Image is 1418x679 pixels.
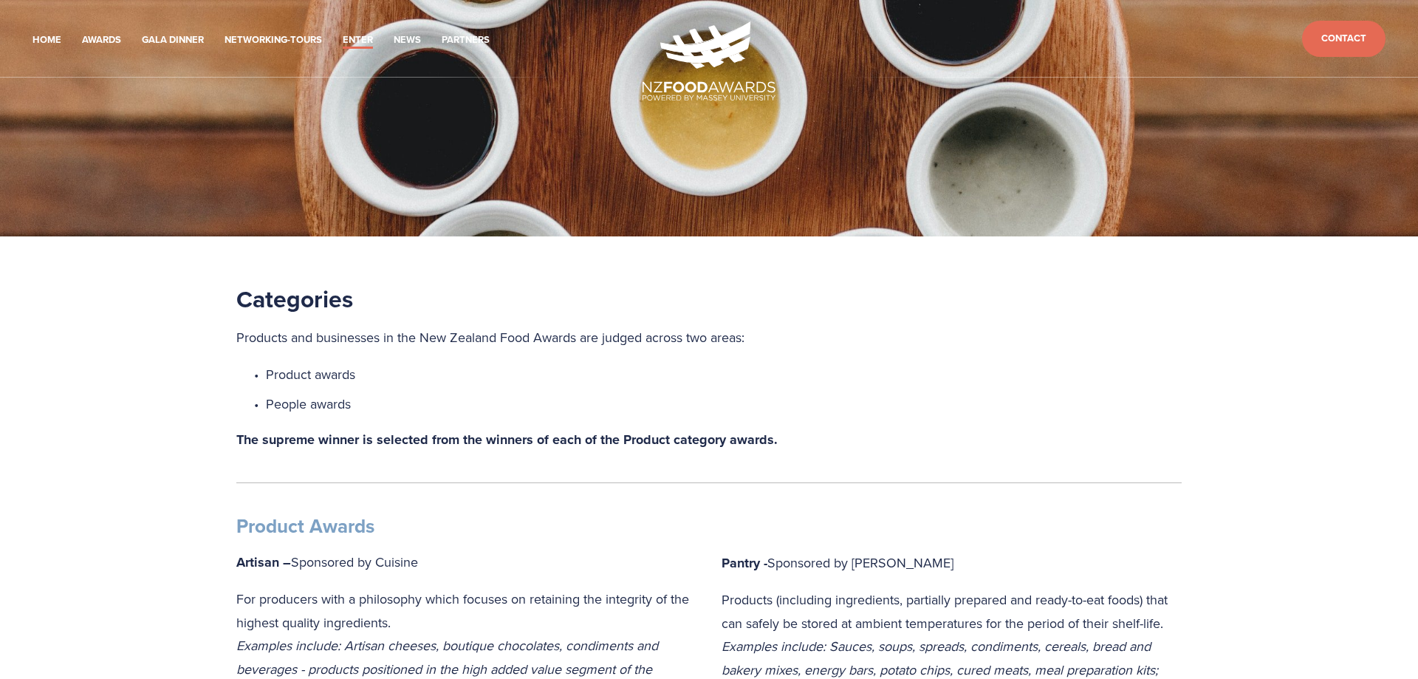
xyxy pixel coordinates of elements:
strong: Product Awards [236,512,374,540]
strong: The supreme winner is selected from the winners of each of the Product category awards. [236,430,778,449]
p: Product awards [266,363,1182,386]
a: News [394,32,421,49]
strong: Artisan – [236,553,291,572]
a: Gala Dinner [142,32,204,49]
a: Networking-Tours [225,32,322,49]
a: Enter [343,32,373,49]
a: Awards [82,32,121,49]
p: People awards [266,392,1182,416]
strong: Pantry - [722,553,767,573]
p: Sponsored by [PERSON_NAME] [722,551,1182,576]
a: Home [32,32,61,49]
a: Partners [442,32,490,49]
a: Contact [1302,21,1386,57]
p: Sponsored by Cuisine [236,550,696,575]
p: Products and businesses in the New Zealand Food Awards are judged across two areas: [236,326,1182,349]
strong: Categories [236,282,353,316]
